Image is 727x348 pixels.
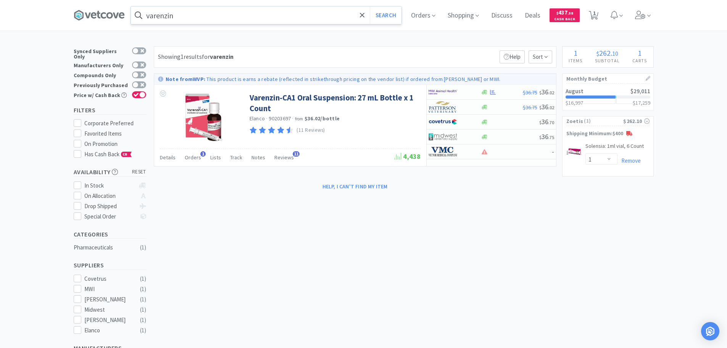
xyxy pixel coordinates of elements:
a: Discuss [488,12,516,19]
a: August$29,011$16,997$17,259 [563,84,653,110]
span: $ [539,90,542,95]
div: ( 1 ) [140,243,146,252]
span: 90203697 [269,115,291,122]
span: · [266,115,268,122]
a: Elanco [250,115,265,122]
button: Search [370,6,401,24]
span: $29,011 [630,87,650,95]
div: On Allocation [84,191,135,201]
span: CB [121,152,129,157]
span: · [292,115,293,122]
span: 36 [539,117,554,126]
h5: Filters [74,106,146,115]
div: ( 1 ) [140,316,146,325]
h5: Availability [74,168,146,176]
p: This product is earns a rebate (reflected in strikethrough pricing on the vendor list) if ordered... [206,76,500,83]
span: for [202,53,234,60]
img: 4dd14cff54a648ac9e977f0c5da9bc2e_5.png [429,131,457,142]
span: reset [132,168,146,176]
span: 36 [539,87,554,96]
span: . 58 [567,11,573,16]
span: 36 [539,102,554,111]
img: 77f230a4f4b04af59458bd3fed6a6656_494019.png [566,143,582,159]
div: Price w/ Cash Back [74,91,128,98]
p: Shipping Minimum: $400 [563,130,653,138]
span: Notes [251,154,265,161]
h1: Monthly Budget [566,74,650,84]
img: 1e924e8dc74e4b3a9c1fccb4071e4426_16.png [429,146,457,157]
div: Pharmaceuticals [74,243,135,252]
strong: $36.02 / bottle [305,115,340,122]
div: MWI [84,285,132,294]
button: Help, I can't find my item [318,180,392,193]
div: In Stock [84,181,135,190]
div: Special Order [84,212,135,221]
span: 11 [293,151,300,157]
div: Open Intercom Messenger [701,322,719,340]
h4: Subtotal [589,57,626,64]
span: 1 [200,151,206,157]
div: Compounds Only [74,71,128,78]
a: $437.58Cash Back [550,5,580,26]
div: Showing 1 results [158,52,234,62]
div: Elanco [84,326,132,335]
a: Varenzin-CA1 Oral Suspension: 27 mL Bottle x 1 Count [250,92,419,113]
span: Zoetis [566,117,584,125]
div: . [589,49,626,57]
div: [PERSON_NAME] [84,316,132,325]
span: 36 [539,132,554,141]
a: Remove [617,157,641,164]
span: 10 [612,50,618,57]
span: 1 [638,48,642,58]
h2: August [566,88,584,94]
span: 262 [599,48,611,58]
h5: Categories [74,230,146,239]
a: Deals [522,12,543,19]
span: . 02 [548,105,554,110]
div: ( 1 ) [140,285,146,294]
span: 17,259 [635,99,650,106]
div: ( 1 ) [140,274,146,283]
span: $36.75 [523,104,537,111]
span: - [552,147,554,156]
span: from [295,116,303,121]
div: Favorited Items [84,129,146,138]
div: Synced Suppliers Only [74,47,128,59]
img: f6b2451649754179b5b4e0c70c3f7cb0_2.png [429,86,457,98]
div: On Promotion [84,139,146,149]
h4: Items [563,57,589,64]
div: ( 1 ) [140,295,146,304]
span: $ [539,120,542,125]
span: 4,438 [395,152,421,161]
span: Sort [529,50,552,63]
span: . 02 [548,90,554,95]
div: ( 1 ) [140,305,146,314]
span: $36.75 [523,89,537,96]
span: 437 [556,9,573,16]
div: Corporate Preferred [84,119,146,128]
input: Search by item, sku, manufacturer, ingredient, size... [131,6,401,24]
div: Manufacturers Only [74,62,128,68]
img: d297cee778fa4b4fbb6183ab5416c62d_483075.png [179,92,229,142]
div: ( 1 ) [140,326,146,335]
div: Previously Purchased [74,81,128,88]
span: $ [596,50,599,57]
span: Has Cash Back [84,151,132,158]
img: 77fca1acd8b6420a9015268ca798ef17_1.png [429,116,457,128]
span: . 70 [548,120,554,125]
span: Track [230,154,242,161]
a: 1 [586,13,601,20]
span: Orders [185,154,201,161]
h4: Carts [626,57,653,64]
p: (11 Reviews) [297,126,325,134]
div: Drop Shipped [84,202,135,211]
a: Solensia: 1ml vial, 6 Count [585,142,644,153]
h5: Suppliers [74,261,146,270]
span: 1 [574,48,577,58]
span: Cash Back [554,17,575,22]
span: Details [160,154,176,161]
span: $ [556,11,558,16]
div: [PERSON_NAME] [84,295,132,304]
span: Reviews [274,154,294,161]
span: $ [539,134,542,140]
